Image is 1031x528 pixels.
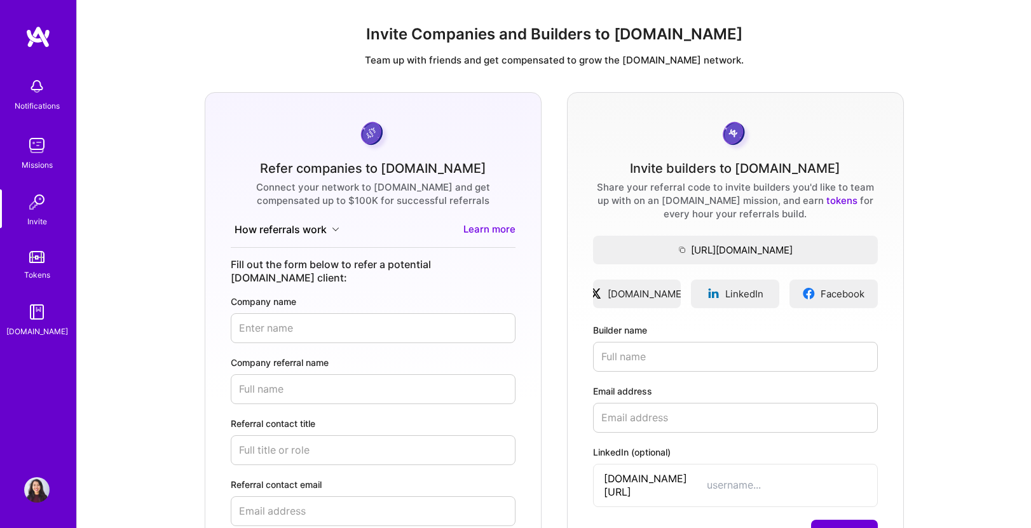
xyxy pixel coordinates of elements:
a: LinkedIn [691,280,779,308]
img: guide book [24,299,50,325]
button: How referrals work [231,222,343,237]
input: username... [707,478,867,492]
div: Tokens [24,268,50,281]
button: [URL][DOMAIN_NAME] [593,236,878,264]
img: User Avatar [24,477,50,503]
div: Share your referral code to invite builders you'd like to team up with on an [DOMAIN_NAME] missio... [593,180,878,220]
label: Referral contact email [231,478,515,491]
img: teamwork [24,133,50,158]
input: Email address [231,496,515,526]
img: tokens [29,251,44,263]
div: Invite builders to [DOMAIN_NAME] [630,162,840,175]
input: Full title or role [231,435,515,465]
div: Missions [22,158,53,172]
div: Notifications [15,99,60,112]
label: Builder name [593,323,878,337]
span: LinkedIn [725,287,763,301]
p: Team up with friends and get compensated to grow the [DOMAIN_NAME] network. [87,53,1021,67]
img: facebookLogo [802,287,816,300]
a: [DOMAIN_NAME] [593,280,681,308]
a: User Avatar [21,477,53,503]
input: Enter name [231,313,515,343]
div: Refer companies to [DOMAIN_NAME] [260,162,486,175]
a: Learn more [463,222,515,237]
img: xLogo [589,287,603,300]
input: Email address [593,403,878,433]
img: grayCoin [718,118,752,152]
h1: Invite Companies and Builders to [DOMAIN_NAME] [87,25,1021,44]
span: Facebook [821,287,864,301]
img: bell [24,74,50,99]
span: [URL][DOMAIN_NAME] [593,243,878,257]
div: Invite [27,215,47,228]
div: Connect your network to [DOMAIN_NAME] and get compensated up to $100K for successful referrals [231,180,515,207]
label: Email address [593,384,878,398]
img: logo [25,25,51,48]
a: tokens [826,194,857,206]
input: Full name [593,342,878,372]
img: Invite [24,189,50,215]
a: Facebook [789,280,878,308]
span: [DOMAIN_NAME][URL] [604,472,707,499]
label: Company referral name [231,356,515,369]
div: [DOMAIN_NAME] [6,325,68,338]
label: Referral contact title [231,417,515,430]
input: Full name [231,374,515,404]
label: LinkedIn (optional) [593,445,878,459]
label: Company name [231,295,515,308]
img: purpleCoin [357,118,390,152]
div: Fill out the form below to refer a potential [DOMAIN_NAME] client: [231,258,515,285]
img: linkedinLogo [707,287,720,300]
span: [DOMAIN_NAME] [608,287,685,301]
